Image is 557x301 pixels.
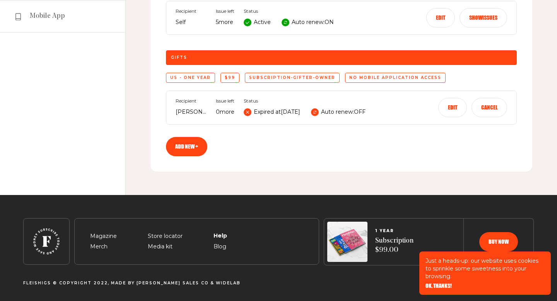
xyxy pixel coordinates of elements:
[425,257,545,280] p: Just a heads-up: our website uses cookies to sprinkle some sweetness into your browsing.
[460,8,507,27] button: Showissues
[90,242,108,251] span: Merch
[166,137,207,156] a: Add new +
[489,239,509,245] span: Buy now
[210,281,214,286] span: &
[148,233,183,239] a: Store locator
[166,73,215,83] div: US - One Year
[166,50,517,65] div: Gifts
[375,229,413,233] span: 1 YEAR
[254,18,271,27] p: Active
[244,9,334,14] span: Status
[216,98,234,104] span: Issue left
[90,243,108,250] a: Merch
[137,280,209,286] a: [PERSON_NAME] Sales CO
[90,232,117,241] span: Magazine
[148,232,183,241] span: Store locator
[148,242,173,251] span: Media kit
[23,281,108,286] span: Fleishigs © Copyright 2022
[345,73,446,83] div: No mobile application access
[216,9,234,14] span: Issue left
[111,281,135,286] span: Made By
[137,281,209,286] span: [PERSON_NAME] Sales CO
[30,12,65,21] span: Mobile App
[425,283,452,289] button: OK, THANKS!
[216,108,234,117] p: 0 more
[292,18,334,27] p: Auto renew: ON
[472,98,507,117] button: Cancel
[375,236,413,255] span: Subscription $99.00
[321,108,366,117] p: Auto renew: OFF
[327,222,367,262] img: Magazines image
[176,108,207,117] p: [PERSON_NAME] [PERSON_NAME]
[108,281,109,286] span: ,
[438,98,467,117] button: Edit
[220,73,239,83] div: $99
[216,281,241,286] span: Widelab
[216,18,234,27] p: 5 more
[176,18,207,27] p: Self
[245,73,340,83] div: subscription-gifter-owner
[176,9,207,14] span: Recipient
[479,232,518,251] button: Buy now
[148,243,173,250] a: Media kit
[176,98,207,104] span: Recipient
[254,108,300,117] p: Expired at [DATE]
[214,242,226,251] span: Blog
[90,233,117,239] a: Magazine
[244,98,366,104] span: Status
[426,8,455,27] button: Edit
[214,243,226,250] a: Blog
[216,280,241,286] a: Widelab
